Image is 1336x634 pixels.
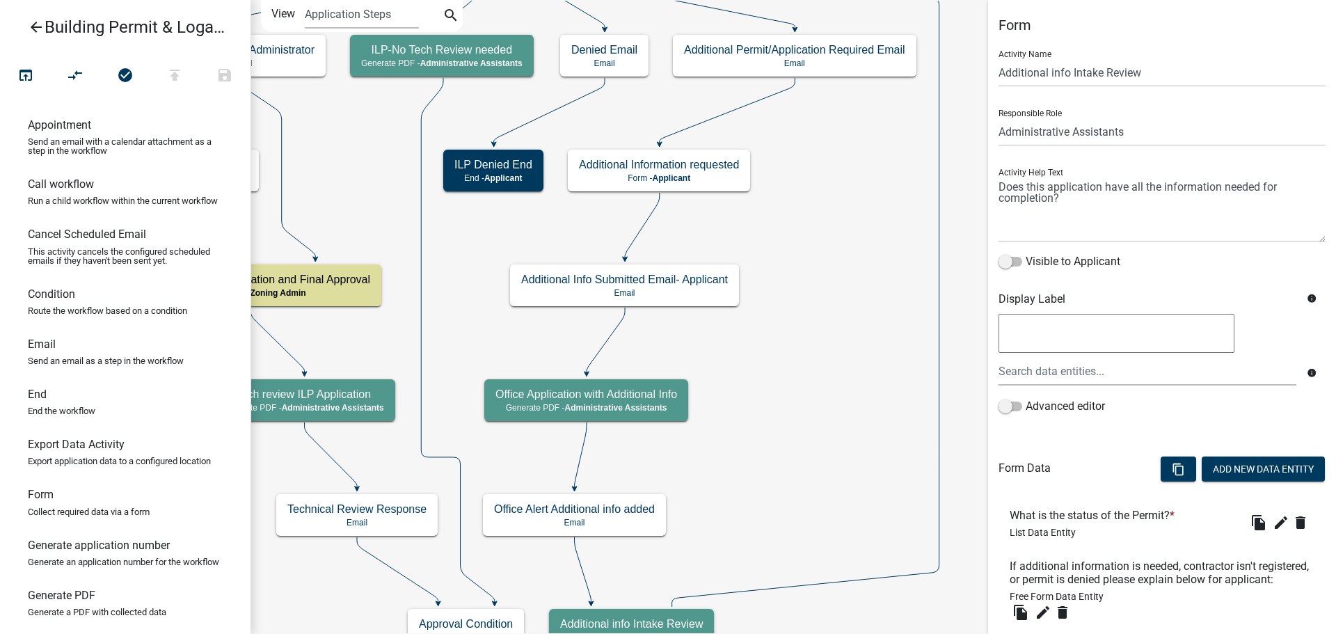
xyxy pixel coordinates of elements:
button: Auto Layout [50,61,100,91]
h6: What is the status of the Permit? [1010,509,1180,522]
p: Generate an application number for the workflow [28,557,219,566]
h6: Email [28,338,56,351]
i: search [443,7,459,26]
h5: Technical Review Response [287,502,427,516]
h5: Approval Condition [419,617,513,631]
i: open_in_browser [17,67,34,86]
i: save [216,67,233,86]
h6: Generate PDF [28,589,95,602]
p: Route the workflow based on a condition [28,306,187,315]
p: Send an email as a step in the workflow [28,356,184,365]
h5: Denied Email [571,43,637,56]
i: publish [166,67,183,86]
span: Applicant [653,173,691,183]
p: End - [454,173,532,183]
button: delete [1292,512,1314,534]
button: Save [200,61,250,91]
input: Search data entities... [999,357,1296,386]
i: check_circle [117,67,134,86]
p: Generate PDF - [223,403,384,413]
span: List Data Entity [1010,527,1076,538]
h6: Appointment [28,118,91,132]
button: file_copy [1248,512,1270,534]
label: Advanced editor [999,398,1105,415]
span: Free Form Data Entity [1010,591,1104,602]
p: This activity cancels the configured scheduled emails if they haven't been sent yet. [28,247,223,265]
p: Email [684,58,905,68]
button: search [440,6,462,28]
p: Send an email with a calendar attachment as a step in the workflow [28,137,223,155]
h5: Additional Info Submitted Email- Applicant [521,273,728,286]
p: Generate a PDF with collected data [28,608,166,617]
button: file_copy [1010,601,1032,624]
p: Email [494,518,655,528]
i: edit [1273,514,1289,531]
wm-modal-confirm: Delete [1292,512,1314,534]
h6: Cancel Scheduled Email [28,228,146,241]
div: Workflow actions [1,61,250,95]
h5: Tech review ILP Application [223,388,384,401]
button: content_copy [1161,457,1196,482]
i: file_copy [1250,514,1267,531]
h5: Form [999,17,1326,33]
span: County Zoning Admin [219,288,306,298]
h5: Additional Information requested [579,158,739,171]
h5: Additional info Intake Review [560,617,703,631]
h6: Condition [28,287,75,301]
p: Email [571,58,637,68]
wm-modal-confirm: Delete [1054,601,1076,624]
button: No problems [100,61,150,91]
p: End the workflow [28,406,95,415]
i: file_copy [1012,604,1029,621]
span: Administrative Assistants [282,403,384,413]
h6: Call workflow [28,177,94,191]
i: content_copy [1172,463,1185,476]
h5: Additional Permit/Application Required Email [684,43,905,56]
h5: ILP-No Tech Review needed [361,43,523,56]
h6: If additional information is needed, contractor isn't registered, or permit is denied please expl... [1010,560,1314,586]
p: Collect required data via a form [28,507,150,516]
i: info [1307,368,1317,378]
span: Administrative Assistants [420,58,523,68]
p: Run a child workflow within the current workflow [28,196,218,205]
i: delete [1292,514,1309,531]
p: Email [287,518,427,528]
i: compare_arrows [67,67,84,86]
button: Test Workflow [1,61,51,91]
button: Publish [150,61,200,91]
button: edit [1270,512,1292,534]
button: delete [1054,601,1076,624]
h5: Email to Zoning Administrator [169,43,315,56]
button: Add New Data Entity [1202,457,1325,482]
p: Form - [579,173,739,183]
p: Generate PDF - [361,58,523,68]
h5: Office Alert Additional info added [494,502,655,516]
h6: End [28,388,47,401]
h6: Form Data [999,461,1051,475]
h6: Form [28,488,54,501]
p: Export application data to a configured location [28,457,211,466]
h6: Display Label [999,292,1296,306]
p: Email [521,288,728,298]
i: info [1307,294,1317,303]
h6: Generate application number [28,539,170,552]
label: Visible to Applicant [999,253,1120,270]
wm-modal-confirm: Bulk Actions [1161,464,1196,475]
span: Administrative Assistants [564,403,667,413]
button: edit [1032,601,1054,624]
span: Applicant [484,173,523,183]
i: edit [1035,604,1051,621]
h5: ILP Denied End [454,158,532,171]
i: arrow_back [28,19,45,38]
h6: Export Data Activity [28,438,125,451]
a: Building Permit & Logansport Improvement Location Permit [11,11,228,43]
p: Generate PDF - [495,403,677,413]
h5: Office Application with Additional Info [495,388,677,401]
i: delete [1054,604,1071,621]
